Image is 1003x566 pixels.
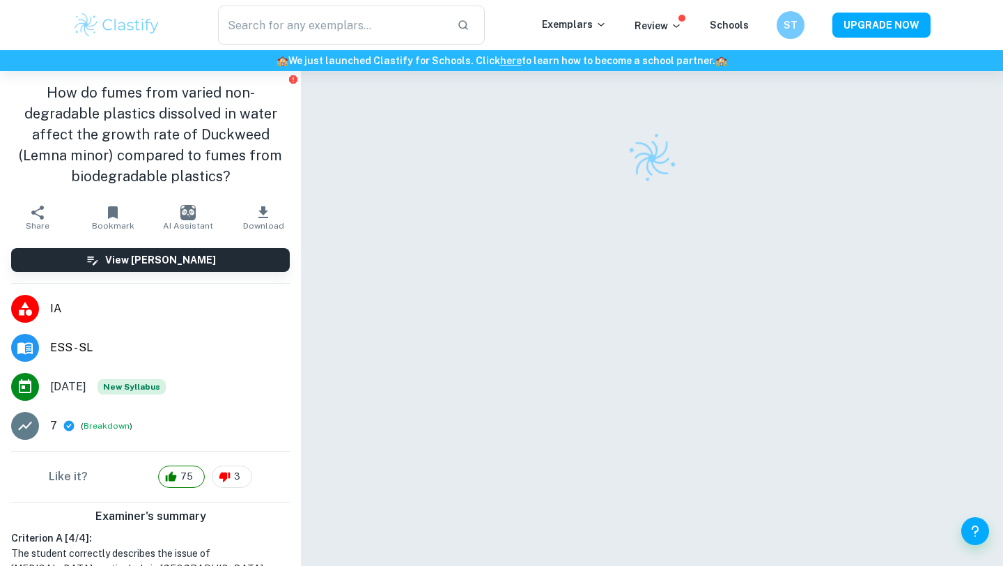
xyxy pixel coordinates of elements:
[961,517,989,545] button: Help and Feedback
[218,6,446,45] input: Search for any exemplars...
[105,252,216,268] h6: View [PERSON_NAME]
[158,466,205,488] div: 75
[783,17,799,33] h6: ST
[81,420,132,433] span: ( )
[163,221,213,231] span: AI Assistant
[50,378,86,395] span: [DATE]
[277,55,288,66] span: 🏫
[11,530,290,546] h6: Criterion A [ 4 / 4 ]:
[98,379,166,395] div: Starting from the May 2026 session, the ESS IA requirements have changed. We created this exempla...
[243,221,284,231] span: Download
[212,466,252,488] div: 3
[11,248,290,272] button: View [PERSON_NAME]
[26,221,49,231] span: Share
[72,11,161,39] img: Clastify logo
[500,55,522,66] a: here
[3,53,1000,68] h6: We just launched Clastify for Schools. Click to learn how to become a school partner.
[75,198,150,237] button: Bookmark
[50,300,290,317] span: IA
[173,470,201,484] span: 75
[49,468,88,485] h6: Like it?
[50,418,57,434] p: 7
[92,221,134,231] span: Bookmark
[832,13,931,38] button: UPGRADE NOW
[715,55,727,66] span: 🏫
[288,74,298,84] button: Report issue
[226,470,248,484] span: 3
[84,420,130,432] button: Breakdown
[11,82,290,187] h1: How do fumes from varied non-degradable plastics dissolved in water affect the growth rate of Duc...
[710,20,749,31] a: Schools
[6,508,295,525] h6: Examiner's summary
[777,11,804,39] button: ST
[635,18,682,33] p: Review
[180,205,196,220] img: AI Assistant
[98,379,166,395] span: New Syllabus
[619,125,685,192] img: Clastify logo
[150,198,226,237] button: AI Assistant
[50,339,290,356] span: ESS - SL
[226,198,301,237] button: Download
[542,17,607,32] p: Exemplars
